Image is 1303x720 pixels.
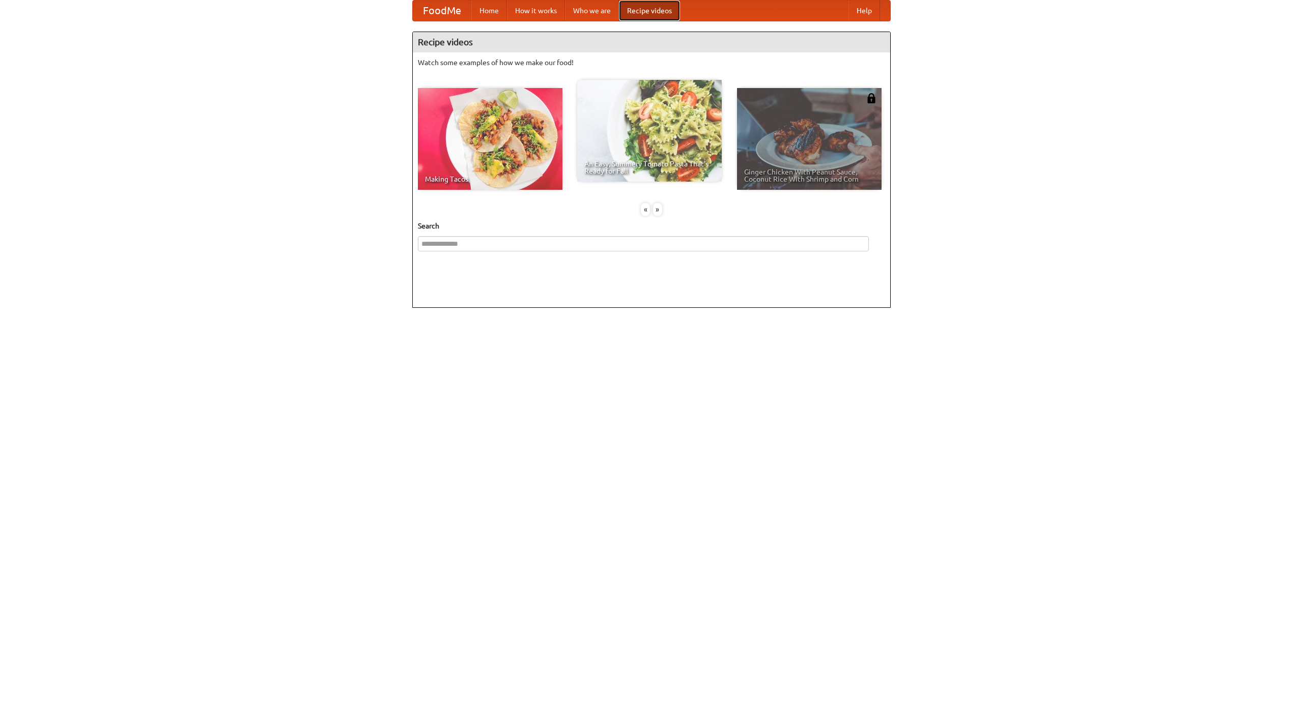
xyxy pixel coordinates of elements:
h5: Search [418,221,885,231]
a: FoodMe [413,1,471,21]
span: An Easy, Summery Tomato Pasta That's Ready for Fall [584,160,715,175]
a: Making Tacos [418,88,562,190]
h4: Recipe videos [413,32,890,52]
div: » [653,203,662,216]
div: « [641,203,650,216]
a: An Easy, Summery Tomato Pasta That's Ready for Fall [577,80,722,182]
img: 483408.png [866,93,876,103]
a: Help [848,1,880,21]
a: Who we are [565,1,619,21]
a: Home [471,1,507,21]
p: Watch some examples of how we make our food! [418,57,885,68]
a: How it works [507,1,565,21]
a: Recipe videos [619,1,680,21]
span: Making Tacos [425,176,555,183]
